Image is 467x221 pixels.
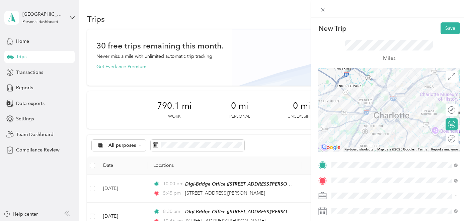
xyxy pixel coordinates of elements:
[430,184,467,221] iframe: Everlance-gr Chat Button Frame
[441,22,460,34] button: Save
[377,147,414,151] span: Map data ©2025 Google
[344,147,373,152] button: Keyboard shortcuts
[320,143,342,152] img: Google
[431,147,458,151] a: Report a map error
[318,24,346,33] p: New Trip
[320,143,342,152] a: Open this area in Google Maps (opens a new window)
[418,147,427,151] a: Terms (opens in new tab)
[383,54,396,63] p: Miles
